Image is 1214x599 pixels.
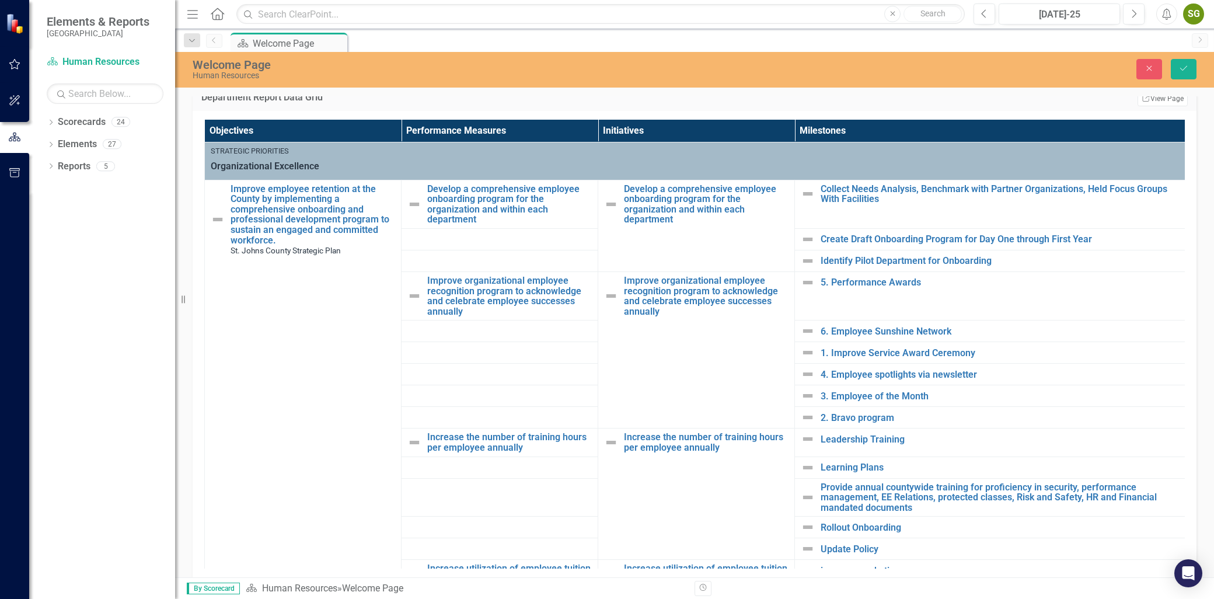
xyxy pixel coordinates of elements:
[211,146,1182,156] div: Strategic Priorities
[58,138,97,151] a: Elements
[1183,4,1204,25] button: SG
[821,277,1182,288] a: 5. Performance Awards
[801,232,815,246] img: Not Defined
[201,92,887,103] h3: Department Report Data Grid
[801,542,815,556] img: Not Defined
[604,197,618,211] img: Not Defined
[821,523,1182,533] a: Rollout Onboarding
[402,429,598,457] td: Double-Click to Edit Right Click for Context Menu
[187,583,240,594] span: By Scorecard
[795,517,1188,538] td: Double-Click to Edit Right Click for Context Menu
[402,271,598,320] td: Double-Click to Edit Right Click for Context Menu
[211,213,225,227] img: Not Defined
[47,15,149,29] span: Elements & Reports
[795,538,1188,560] td: Double-Click to Edit Right Click for Context Menu
[821,391,1182,402] a: 3. Employee of the Month
[795,364,1188,385] td: Double-Click to Edit Right Click for Context Menu
[801,432,815,446] img: Not Defined
[795,271,1188,320] td: Double-Click to Edit Right Click for Context Menu
[427,432,592,452] a: Increase the number of training hours per employee annually
[795,560,1188,588] td: Double-Click to Edit Right Click for Context Menu
[801,367,815,381] img: Not Defined
[427,276,592,316] a: Improve organizational employee recognition program to acknowledge and celebrate employee success...
[821,234,1182,245] a: Create Draft Onboarding Program for Day One through First Year
[5,12,27,34] img: ClearPoint Strategy
[402,180,598,228] td: Double-Click to Edit Right Click for Context Menu
[821,434,1182,445] a: Leadership Training
[801,410,815,424] img: Not Defined
[821,462,1182,473] a: Learning Plans
[795,228,1188,250] td: Double-Click to Edit Right Click for Context Menu
[801,276,815,290] img: Not Defined
[111,117,130,127] div: 24
[795,250,1188,271] td: Double-Click to Edit Right Click for Context Menu
[801,254,815,268] img: Not Defined
[624,432,789,452] a: Increase the number of training hours per employee annually
[801,461,815,475] img: Not Defined
[795,478,1188,517] td: Double-Click to Edit Right Click for Context Menu
[795,321,1188,342] td: Double-Click to Edit Right Click for Context Menu
[999,4,1120,25] button: [DATE]-25
[407,289,421,303] img: Not Defined
[1174,559,1202,587] div: Open Intercom Messenger
[801,490,815,504] img: Not Defined
[236,4,965,25] input: Search ClearPoint...
[821,544,1182,555] a: Update Policy
[604,567,618,581] img: Not Defined
[795,407,1188,429] td: Double-Click to Edit Right Click for Context Menu
[342,583,403,594] div: Welcome Page
[427,563,592,584] a: Increase utilization of employee tuition reimbursement assistance
[604,436,618,450] img: Not Defined
[47,55,163,69] a: Human Resources
[96,161,115,171] div: 5
[624,184,789,225] a: Develop a comprehensive employee onboarding program for the organization and within each department
[821,184,1182,204] a: Collect Needs Analysis, Benchmark with Partner Organizations, Held Focus Groups With Facilities
[47,29,149,38] small: [GEOGRAPHIC_DATA]
[402,560,598,588] td: Double-Click to Edit Right Click for Context Menu
[795,180,1188,228] td: Double-Click to Edit Right Click for Context Menu
[801,346,815,360] img: Not Defined
[821,413,1182,423] a: 2. Bravo program
[821,370,1182,380] a: 4. Employee spotlights via newsletter
[1003,8,1116,22] div: [DATE]-25
[604,289,618,303] img: Not Defined
[407,197,421,211] img: Not Defined
[920,9,946,18] span: Search
[193,71,758,80] div: Human Resources
[47,83,163,104] input: Search Below...
[795,429,1188,457] td: Double-Click to Edit Right Click for Context Menu
[624,276,789,316] a: Improve organizational employee recognition program to acknowledge and celebrate employee success...
[801,187,815,201] img: Not Defined
[58,116,106,129] a: Scorecards
[246,582,686,595] div: »
[624,563,789,584] a: Increase utilization of employee tuition reimbursement assistance
[103,140,121,149] div: 27
[801,389,815,403] img: Not Defined
[821,482,1182,513] a: Provide annual countywide training for proficiency in security, performance management, EE Relati...
[821,348,1182,358] a: 1. Improve Service Award Ceremony
[231,246,341,255] span: St. Johns County Strategic Plan
[598,271,795,428] td: Double-Click to Edit Right Click for Context Menu
[231,184,395,246] a: Improve employee retention at the County by implementing a comprehensive onboarding and professio...
[821,566,1182,576] a: improve marketing
[801,563,815,577] img: Not Defined
[427,184,592,225] a: Develop a comprehensive employee onboarding program for the organization and within each department
[262,583,337,594] a: Human Resources
[903,6,962,22] button: Search
[211,160,1182,173] span: Organizational Excellence
[253,36,344,51] div: Welcome Page
[193,58,758,71] div: Welcome Page
[407,567,421,581] img: Not Defined
[821,256,1182,266] a: Identify Pilot Department for Onboarding
[795,385,1188,407] td: Double-Click to Edit Right Click for Context Menu
[801,324,815,338] img: Not Defined
[795,342,1188,364] td: Double-Click to Edit Right Click for Context Menu
[795,457,1188,478] td: Double-Click to Edit Right Click for Context Menu
[598,429,795,560] td: Double-Click to Edit Right Click for Context Menu
[821,326,1182,337] a: 6. Employee Sunshine Network
[58,160,90,173] a: Reports
[598,180,795,271] td: Double-Click to Edit Right Click for Context Menu
[407,436,421,450] img: Not Defined
[1138,91,1188,106] a: View Page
